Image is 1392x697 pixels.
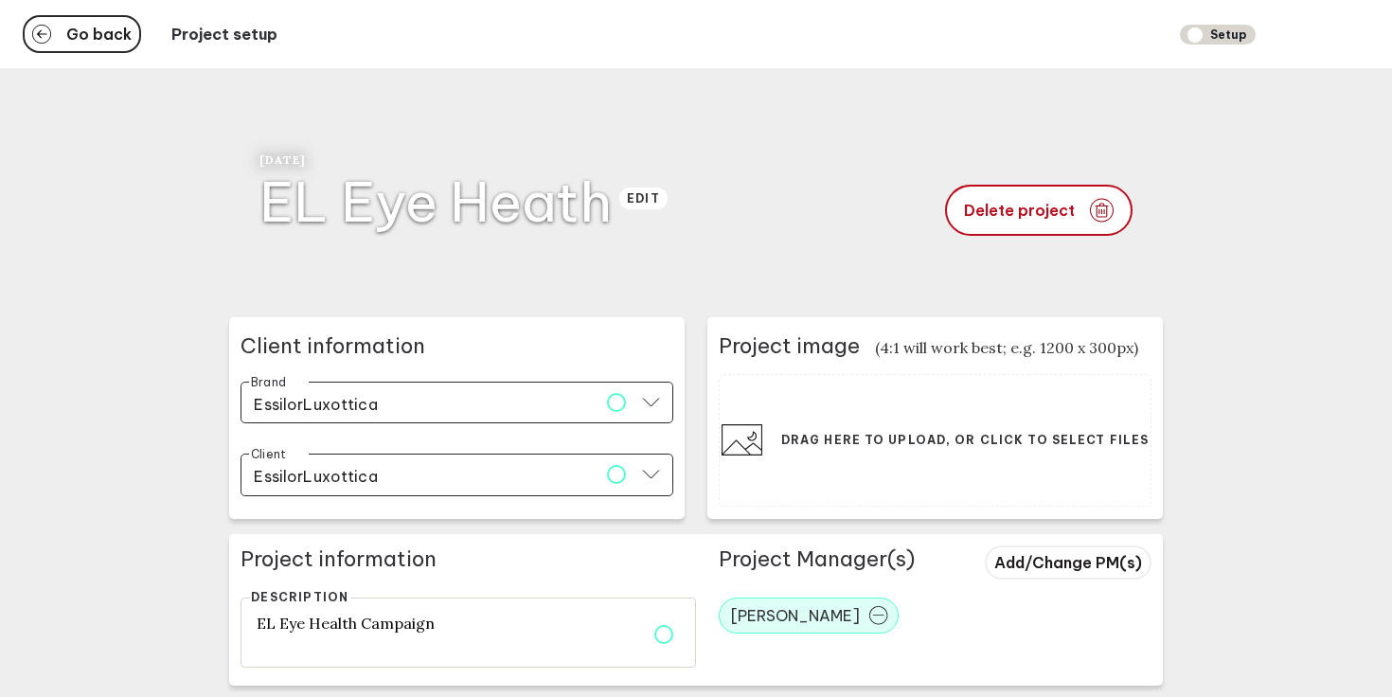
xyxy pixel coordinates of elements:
[619,188,668,209] button: edit
[23,15,141,53] button: Go back
[985,545,1151,580] button: Add/Change PM(s)
[964,203,1075,218] span: Delete project
[66,27,132,42] span: Go back
[719,332,860,359] h2: Project image
[241,545,696,582] h2: Project information
[642,455,660,495] button: Open
[642,382,660,422] button: Open
[781,433,1149,447] p: Drag here to upload, or click to select files
[259,167,612,236] h1: EL Eye Heath
[250,591,350,604] label: Description
[875,338,1138,357] p: (4:1 will work best; e.g. 1200 x 300px)
[241,598,696,668] textarea: EL Eye Health Campaign
[1180,25,1256,45] span: Setup
[994,553,1142,572] span: Add/Change PM(s)
[259,152,685,167] p: [DATE]
[945,185,1133,236] button: Delete project
[171,25,277,44] p: Project setup
[241,332,673,359] h2: Client information
[251,374,286,388] label: Brand
[731,606,860,625] span: [PERSON_NAME]
[719,598,899,634] button: [PERSON_NAME]
[719,545,962,582] h3: Project Manager(s)
[251,447,286,461] label: Client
